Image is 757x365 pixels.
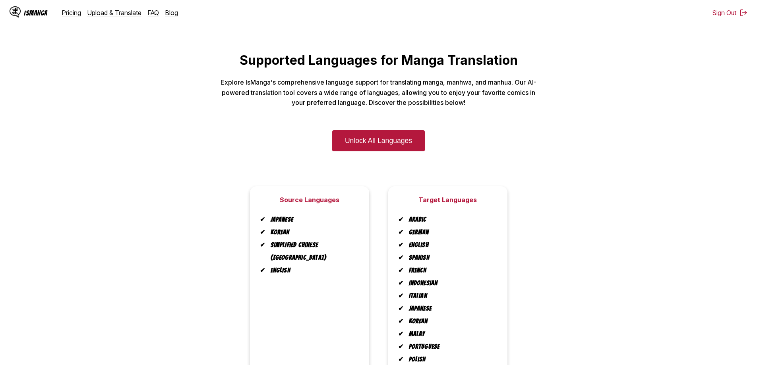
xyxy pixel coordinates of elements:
[266,239,360,264] li: Simplified Chinese ([GEOGRAPHIC_DATA])
[712,9,747,17] button: Sign Out
[62,9,81,17] a: Pricing
[404,302,498,315] li: Japanese
[266,226,360,239] li: Korean
[740,9,747,17] img: Sign out
[10,6,21,17] img: IsManga Logo
[266,213,360,226] li: Japanese
[266,264,360,277] li: English
[87,9,141,17] a: Upload & Translate
[280,196,339,204] h2: Source Languages
[332,130,425,151] a: Unlock All Languages
[404,315,498,328] li: Korean
[418,196,477,204] h2: Target Languages
[220,77,538,108] p: Explore IsManga's comprehensive language support for translating manga, manhwa, and manhua. Our A...
[404,239,498,251] li: English
[148,9,159,17] a: FAQ
[404,213,498,226] li: Arabic
[404,277,498,290] li: Indonesian
[404,290,498,302] li: Italian
[165,9,178,17] a: Blog
[404,328,498,340] li: Malay
[404,264,498,277] li: French
[24,9,48,17] div: IsManga
[10,6,62,19] a: IsManga LogoIsManga
[404,340,498,353] li: Portuguese
[404,251,498,264] li: Spanish
[404,226,498,239] li: German
[6,52,751,68] h1: Supported Languages for Manga Translation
